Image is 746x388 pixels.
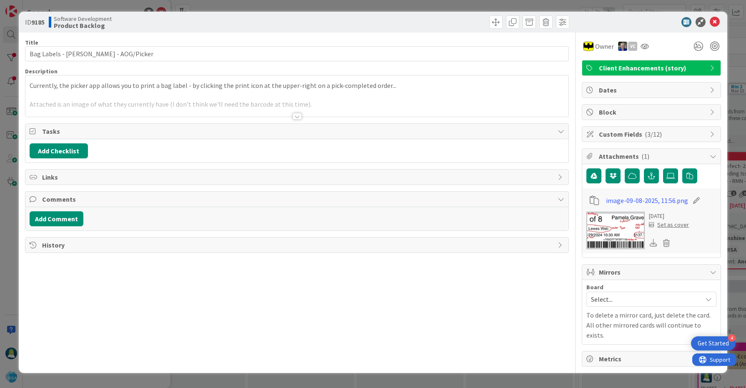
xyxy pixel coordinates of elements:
[30,81,565,90] p: Currently, the picker app allows you to print a bag label - by clicking the print icon at the upp...
[595,41,614,51] span: Owner
[618,42,627,51] img: RT
[599,151,706,161] span: Attachments
[645,130,662,138] span: ( 3/12 )
[25,68,58,75] span: Description
[599,63,706,73] span: Client Enhancements (story)
[18,1,38,11] span: Support
[599,267,706,277] span: Mirrors
[599,85,706,95] span: Dates
[591,293,698,305] span: Select...
[728,334,736,342] div: 4
[641,152,649,160] span: ( 1 )
[54,22,112,29] b: Product Backlog
[42,240,554,250] span: History
[691,336,736,350] div: Open Get Started checklist, remaining modules: 4
[54,15,112,22] span: Software Development
[42,126,554,136] span: Tasks
[649,220,689,229] div: Set as cover
[31,18,45,26] b: 9185
[25,17,45,27] span: ID
[586,284,603,290] span: Board
[583,41,593,51] img: AC
[25,46,569,61] input: type card name here...
[599,129,706,139] span: Custom Fields
[42,194,554,204] span: Comments
[698,339,729,348] div: Get Started
[30,211,83,226] button: Add Comment
[649,238,658,248] div: Download
[30,143,88,158] button: Add Checklist
[628,42,637,51] div: VC
[42,172,554,182] span: Links
[606,195,688,205] a: image-09-08-2025, 11:56.png
[599,354,706,364] span: Metrics
[649,212,689,220] div: [DATE]
[25,39,38,46] label: Title
[599,107,706,117] span: Block
[586,310,716,340] p: To delete a mirror card, just delete the card. All other mirrored cards will continue to exists.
